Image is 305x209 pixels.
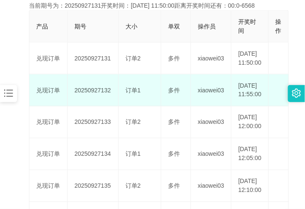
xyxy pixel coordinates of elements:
[238,18,256,34] span: 开奖时间
[168,23,180,30] span: 单双
[191,106,231,138] td: xiaowei03
[125,151,141,157] span: 订单1
[198,23,216,30] span: 操作员
[29,138,68,170] td: 兑现订单
[125,87,141,94] span: 订单1
[125,119,141,126] span: 订单2
[231,43,269,74] td: [DATE] 11:50:00
[68,74,119,106] td: 20250927132
[125,183,141,189] span: 订单2
[36,23,48,30] span: 产品
[29,43,68,74] td: 兑现订单
[231,138,269,170] td: [DATE] 12:05:00
[68,106,119,138] td: 20250927133
[68,138,119,170] td: 20250927134
[29,106,68,138] td: 兑现订单
[231,106,269,138] td: [DATE] 12:00:00
[292,89,301,98] i: 图标: setting
[125,23,137,30] span: 大小
[168,119,180,126] span: 多件
[168,151,180,157] span: 多件
[168,55,180,62] span: 多件
[74,23,86,30] span: 期号
[68,43,119,74] td: 20250927131
[168,183,180,189] span: 多件
[29,74,68,106] td: 兑现订单
[125,55,141,62] span: 订单2
[29,1,276,10] div: 当前期号为：20250927131开奖时间：[DATE] 11:50:00距离开奖时间还有：00:0-6568
[191,43,231,74] td: xiaowei03
[191,170,231,202] td: xiaowei03
[231,170,269,202] td: [DATE] 12:10:00
[276,18,282,34] span: 操作
[168,87,180,94] span: 多件
[68,170,119,202] td: 20250927135
[29,170,68,202] td: 兑现订单
[191,74,231,106] td: xiaowei03
[3,88,14,99] i: 图标: bars
[231,74,269,106] td: [DATE] 11:55:00
[191,138,231,170] td: xiaowei03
